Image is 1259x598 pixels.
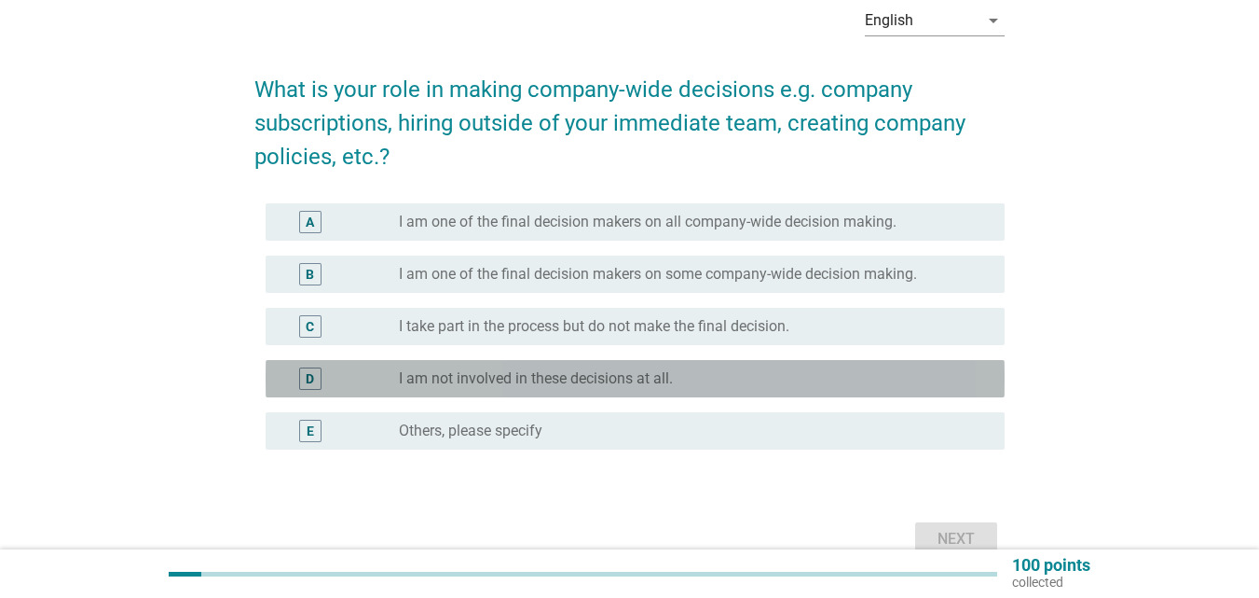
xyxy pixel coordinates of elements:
[865,12,913,29] div: English
[306,213,314,232] div: A
[1012,557,1090,574] p: 100 points
[306,265,314,285] div: B
[982,9,1005,32] i: arrow_drop_down
[306,369,314,389] div: D
[307,422,314,441] div: E
[254,54,1005,174] h2: What is your role in making company-wide decisions e.g. company subscriptions, hiring outside of ...
[399,265,917,284] label: I am one of the final decision makers on some company-wide decision making.
[399,317,789,336] label: I take part in the process but do not make the final decision.
[399,422,542,440] label: Others, please specify
[1012,574,1090,591] p: collected
[399,369,673,388] label: I am not involved in these decisions at all.
[399,213,896,231] label: I am one of the final decision makers on all company-wide decision making.
[306,317,314,337] div: C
